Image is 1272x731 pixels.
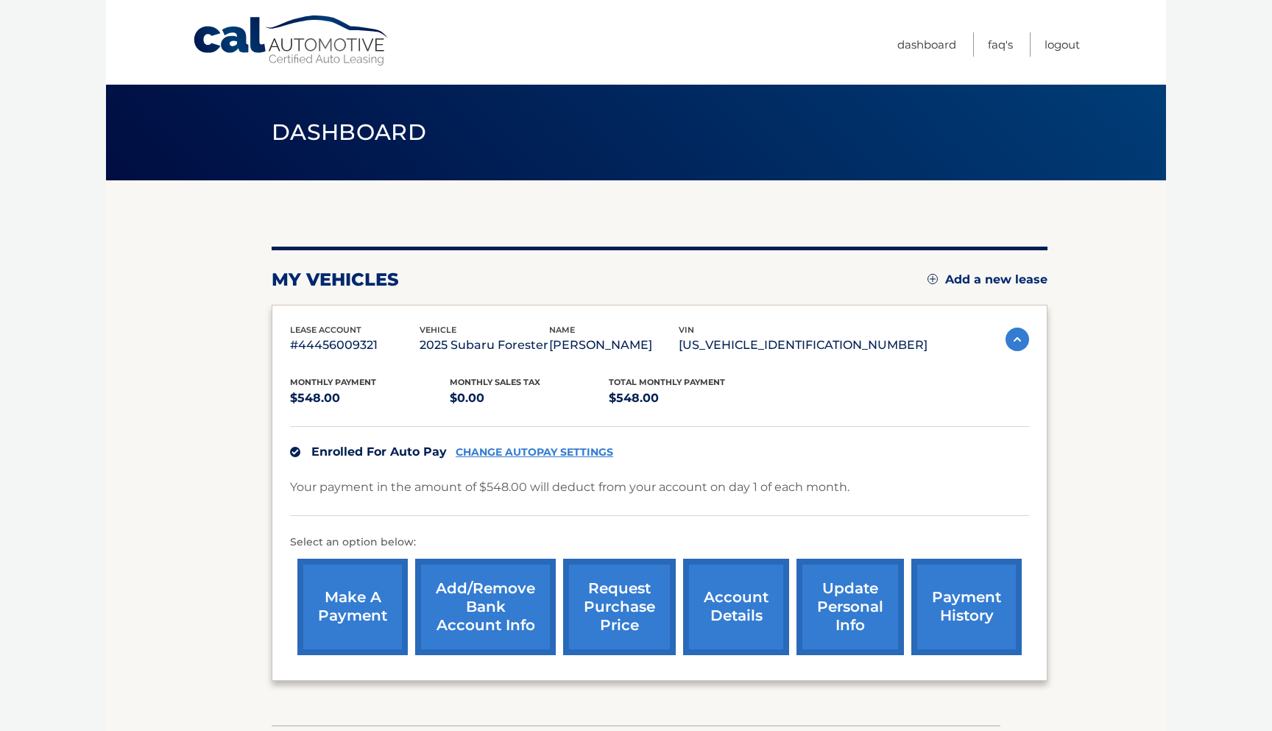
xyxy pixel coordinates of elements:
[456,446,613,459] a: CHANGE AUTOPAY SETTINGS
[290,377,376,387] span: Monthly Payment
[679,325,694,335] span: vin
[928,272,1047,287] a: Add a new lease
[420,325,456,335] span: vehicle
[897,32,956,57] a: Dashboard
[290,388,450,409] p: $548.00
[415,559,556,655] a: Add/Remove bank account info
[311,445,447,459] span: Enrolled For Auto Pay
[272,269,399,291] h2: my vehicles
[420,335,549,356] p: 2025 Subaru Forester
[192,15,391,67] a: Cal Automotive
[297,559,408,655] a: make a payment
[563,559,676,655] a: request purchase price
[796,559,904,655] a: update personal info
[911,559,1022,655] a: payment history
[549,325,575,335] span: name
[290,447,300,457] img: check.svg
[290,534,1029,551] p: Select an option below:
[609,377,725,387] span: Total Monthly Payment
[450,388,609,409] p: $0.00
[1006,328,1029,351] img: accordion-active.svg
[609,388,768,409] p: $548.00
[272,119,426,146] span: Dashboard
[290,477,849,498] p: Your payment in the amount of $548.00 will deduct from your account on day 1 of each month.
[290,325,361,335] span: lease account
[683,559,789,655] a: account details
[928,274,938,284] img: add.svg
[549,335,679,356] p: [PERSON_NAME]
[1045,32,1080,57] a: Logout
[988,32,1013,57] a: FAQ's
[450,377,540,387] span: Monthly sales Tax
[679,335,928,356] p: [US_VEHICLE_IDENTIFICATION_NUMBER]
[290,335,420,356] p: #44456009321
